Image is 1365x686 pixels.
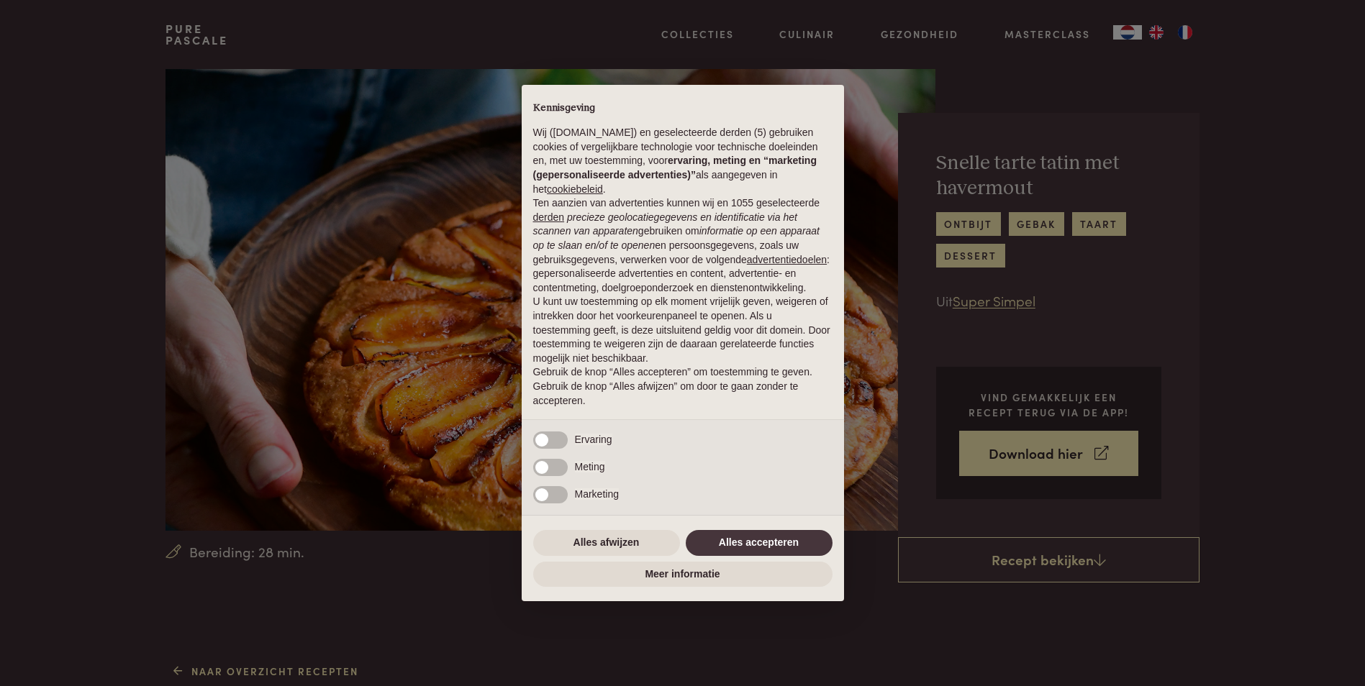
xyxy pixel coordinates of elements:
p: Gebruik de knop “Alles accepteren” om toestemming te geven. Gebruik de knop “Alles afwijzen” om d... [533,365,833,408]
a: cookiebeleid [547,183,603,195]
p: Ten aanzien van advertenties kunnen wij en 1055 geselecteerde gebruiken om en persoonsgegevens, z... [533,196,833,295]
h2: Kennisgeving [533,102,833,115]
span: Meting [575,461,605,472]
button: Meer informatie [533,562,833,587]
p: Wij ([DOMAIN_NAME]) en geselecteerde derden (5) gebruiken cookies of vergelijkbare technologie vo... [533,126,833,196]
strong: ervaring, meting en “marketing (gepersonaliseerde advertenties)” [533,155,817,180]
button: advertentiedoelen [747,253,827,267]
p: U kunt uw toestemming op elk moment vrijelijk geven, weigeren of intrekken door het voorkeurenpan... [533,295,833,365]
span: Ervaring [575,434,612,445]
em: informatie op een apparaat op te slaan en/of te openen [533,225,820,251]
em: precieze geolocatiegegevens en identificatie via het scannen van apparaten [533,211,797,237]
span: Marketing [575,488,619,500]
button: Alles afwijzen [533,530,680,556]
button: derden [533,211,565,225]
button: Alles accepteren [686,530,833,556]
